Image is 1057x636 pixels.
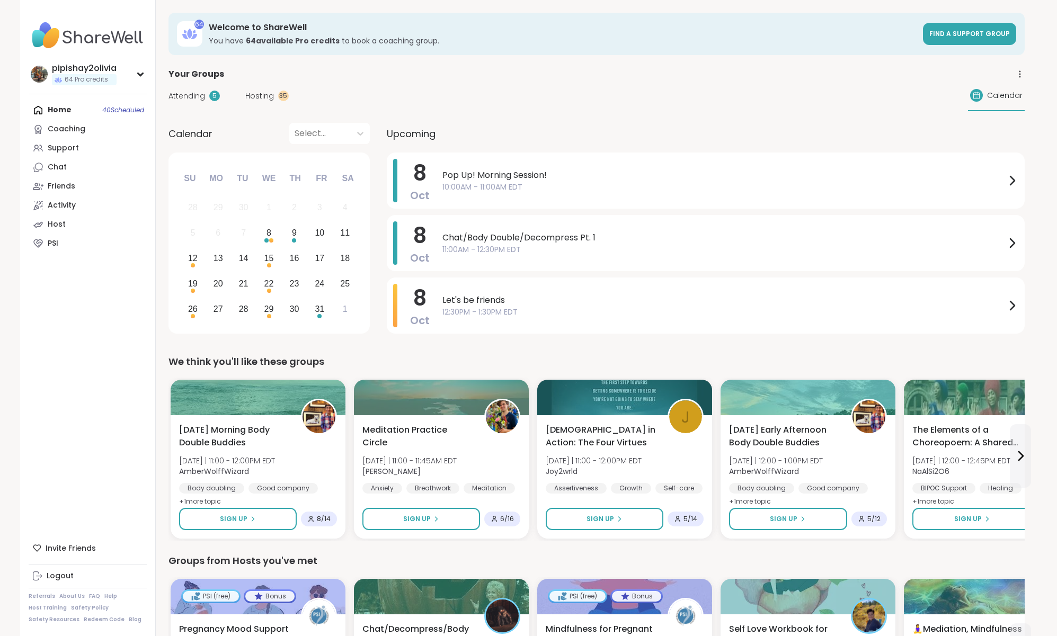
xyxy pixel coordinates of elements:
img: Nicholas [486,400,519,433]
a: Activity [29,196,147,215]
div: 31 [315,302,324,316]
a: Logout [29,567,147,586]
div: Choose Tuesday, October 14th, 2025 [232,247,255,270]
div: Choose Monday, October 13th, 2025 [207,247,229,270]
div: Choose Thursday, October 16th, 2025 [283,247,306,270]
div: 1 [343,302,348,316]
div: Choose Friday, October 31st, 2025 [308,298,331,320]
a: Blog [129,616,141,623]
div: Bonus [612,591,661,602]
button: Sign Up [546,508,663,530]
img: CharityRoss [852,599,885,632]
div: 16 [290,251,299,265]
a: Support [29,139,147,158]
div: Activity [48,200,76,211]
div: Choose Tuesday, October 21st, 2025 [232,272,255,295]
div: Choose Sunday, October 19th, 2025 [182,272,205,295]
div: Choose Tuesday, October 28th, 2025 [232,298,255,320]
span: Oct [410,313,430,328]
div: Not available Monday, September 29th, 2025 [207,196,229,219]
div: Not available Tuesday, October 7th, 2025 [232,222,255,245]
div: 10 [315,226,324,240]
div: Choose Thursday, October 30th, 2025 [283,298,306,320]
div: Not available Monday, October 6th, 2025 [207,222,229,245]
span: 8 / 14 [317,515,331,523]
img: PSIHost2 [303,599,335,632]
span: Upcoming [387,127,436,141]
div: Choose Saturday, October 25th, 2025 [334,272,357,295]
div: Host [48,219,66,230]
div: month 2025-10 [180,195,358,321]
span: 8 [413,283,427,313]
a: Find a support group [923,23,1016,45]
div: 2 [292,200,297,214]
div: 11 [340,226,350,240]
div: 21 [239,276,248,291]
div: 4 [343,200,348,214]
span: Sign Up [403,514,431,524]
div: Mo [205,167,228,190]
div: 13 [214,251,223,265]
div: We [257,167,280,190]
span: 5 / 14 [683,515,697,523]
div: Meditation [464,483,515,494]
img: ShareWell Nav Logo [29,17,147,54]
div: Sa [336,167,359,190]
b: AmberWolffWizard [729,466,799,477]
div: Healing [980,483,1022,494]
div: Fr [310,167,333,190]
div: 12 [188,251,198,265]
span: Hosting [245,91,274,102]
span: Sign Up [770,514,797,524]
div: 35 [278,91,289,101]
span: Sign Up [587,514,614,524]
div: Th [283,167,307,190]
span: Chat/Body Double/Decompress Pt. 1 [442,231,1006,244]
div: 23 [290,276,299,291]
div: 14 [239,251,248,265]
span: [DATE] | 12:00 - 12:45PM EDT [912,455,1010,466]
a: Friends [29,177,147,196]
div: 64 [194,20,204,29]
div: Self-care [655,483,703,494]
div: Chat [48,162,67,173]
img: PSIHost2 [669,599,702,632]
div: Choose Thursday, October 23rd, 2025 [283,272,306,295]
div: PSI [48,238,58,249]
span: [DATE] Morning Body Double Buddies [179,424,289,449]
div: 3 [317,200,322,214]
span: Pregnancy Mood Support [179,623,289,635]
div: 29 [214,200,223,214]
span: 64 Pro credits [65,75,108,84]
img: AmberWolffWizard [303,400,335,433]
div: Choose Sunday, October 12th, 2025 [182,247,205,270]
span: Pop Up! Morning Session! [442,169,1006,182]
div: 30 [290,302,299,316]
span: 5 / 12 [867,515,881,523]
span: [DATE] | 11:00 - 11:45AM EDT [362,455,457,466]
div: Logout [47,571,74,581]
div: 19 [188,276,198,291]
span: Find a support group [929,29,1010,38]
span: Calendar [987,90,1023,101]
div: 22 [264,276,274,291]
div: Good company [798,483,868,494]
div: Assertiveness [546,483,607,494]
span: 6 / 16 [500,515,514,523]
div: Groups from Hosts you've met [168,553,1025,568]
span: Your Groups [168,68,224,80]
div: 24 [315,276,324,291]
div: Not available Friday, October 3rd, 2025 [308,196,331,219]
div: Not available Tuesday, September 30th, 2025 [232,196,255,219]
div: 15 [264,251,274,265]
span: Attending [168,91,205,102]
div: We think you'll like these groups [168,354,1025,369]
b: 64 available Pro credit s [246,35,340,46]
a: Safety Policy [71,604,109,612]
div: 18 [340,251,350,265]
div: Bonus [245,591,295,602]
button: Sign Up [729,508,847,530]
div: Not available Saturday, October 4th, 2025 [334,196,357,219]
a: Host Training [29,604,67,612]
div: 5 [190,226,195,240]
